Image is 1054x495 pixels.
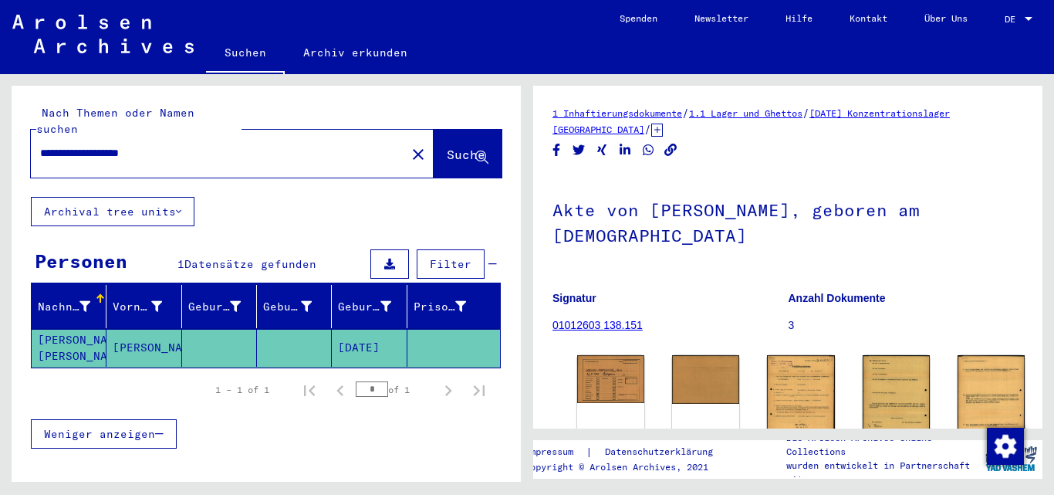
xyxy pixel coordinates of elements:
p: 3 [789,317,1024,334]
a: Archiv erkunden [285,34,426,71]
button: Filter [417,249,485,279]
div: | [525,444,731,460]
a: 1.1 Lager und Ghettos [689,107,802,119]
div: Vorname [113,299,161,315]
img: 001.jpg [577,355,644,403]
button: First page [294,375,325,405]
button: Weniger anzeigen [31,419,177,449]
div: Zustimmung ändern [986,427,1023,464]
button: Share on Twitter [571,141,587,160]
span: / [682,106,689,120]
div: Geburt‏ [263,299,312,315]
button: Previous page [325,375,356,405]
div: Personen [35,247,127,275]
div: Vorname [113,294,181,319]
span: Datensätze gefunden [184,257,316,271]
div: 1 – 1 of 1 [215,383,269,397]
a: Suchen [206,34,285,74]
span: Filter [430,257,471,271]
button: Archival tree units [31,197,194,226]
mat-header-cell: Geburt‏ [257,285,332,328]
div: Prisoner # [414,294,485,319]
mat-header-cell: Nachname [32,285,106,328]
span: / [802,106,809,120]
mat-icon: close [409,145,427,164]
div: Nachname [38,294,110,319]
button: Share on Xing [594,141,610,160]
img: Arolsen_neg.svg [12,15,194,53]
span: DE [1005,14,1022,25]
p: Die Arolsen Archives Online-Collections [786,431,979,459]
div: Geburt‏ [263,294,331,319]
button: Share on WhatsApp [640,141,657,160]
img: 001.jpg [767,355,834,449]
b: Signatur [552,292,596,304]
mat-cell: [PERSON_NAME] [PERSON_NAME] [32,329,106,367]
img: Zustimmung ändern [987,428,1024,465]
p: wurden entwickelt in Partnerschaft mit [786,459,979,487]
div: of 1 [356,382,433,397]
div: Geburtsname [188,294,260,319]
mat-header-cell: Vorname [106,285,181,328]
span: 1 [177,257,184,271]
button: Copy link [663,141,679,160]
span: Suche [447,147,485,162]
button: Share on LinkedIn [617,141,633,160]
a: Datenschutzerklärung [593,444,731,460]
a: 1 Inhaftierungsdokumente [552,107,682,119]
button: Last page [464,375,495,405]
div: Geburtsname [188,299,241,315]
mat-header-cell: Geburtsname [182,285,257,328]
h1: Akte von [PERSON_NAME], geboren am [DEMOGRAPHIC_DATA] [552,175,1023,268]
div: Geburtsdatum [338,299,390,315]
mat-label: Nach Themen oder Namen suchen [36,106,194,136]
button: Clear [403,138,434,169]
mat-cell: [DATE] [332,329,407,367]
button: Share on Facebook [549,141,565,160]
div: Prisoner # [414,299,466,315]
div: Geburtsdatum [338,294,410,319]
img: yv_logo.png [982,439,1040,478]
mat-header-cell: Prisoner # [407,285,500,328]
a: 01012603 138.151 [552,319,643,331]
button: Next page [433,375,464,405]
span: / [644,122,651,136]
a: Impressum [525,444,586,460]
div: Nachname [38,299,90,315]
b: Anzahl Dokumente [789,292,886,304]
button: Suche [434,130,502,178]
img: 001.jpg [958,355,1025,450]
p: Copyright © Arolsen Archives, 2021 [525,460,731,474]
img: 002.jpg [672,355,739,403]
mat-cell: [PERSON_NAME] [106,329,181,367]
span: Weniger anzeigen [44,427,155,441]
mat-header-cell: Geburtsdatum [332,285,407,328]
img: 002.jpg [863,355,930,450]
